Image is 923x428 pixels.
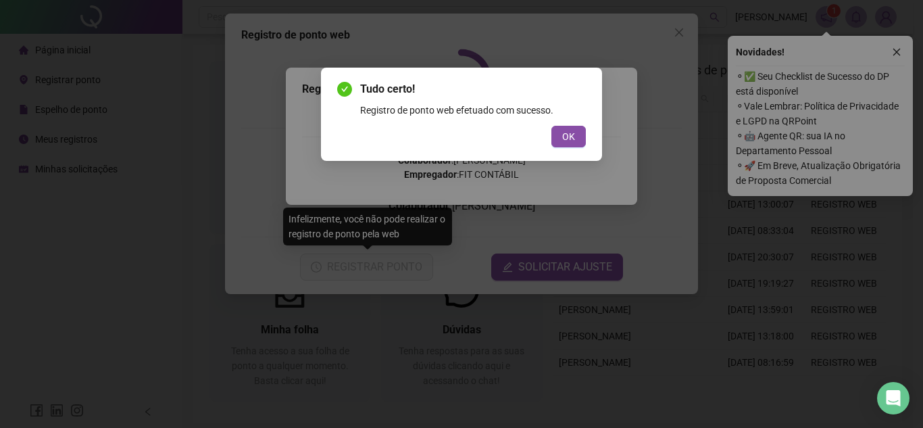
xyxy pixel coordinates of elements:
span: OK [562,129,575,144]
div: Registro de ponto web efetuado com sucesso. [360,103,586,118]
button: OK [551,126,586,147]
div: Open Intercom Messenger [877,382,909,414]
span: Tudo certo! [360,81,586,97]
span: check-circle [337,82,352,97]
